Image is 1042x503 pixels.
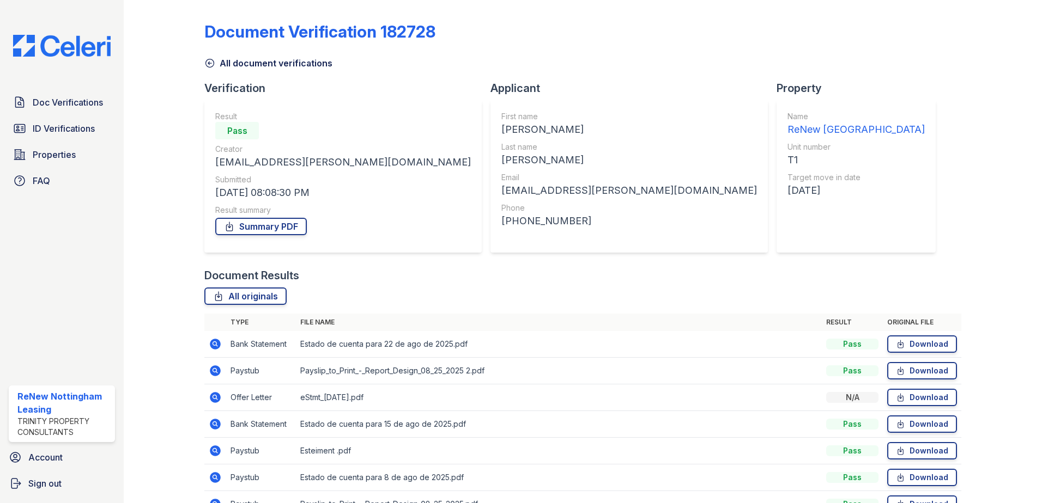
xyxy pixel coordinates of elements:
[296,464,822,491] td: Estado de cuenta para 8 de ago de 2025.pdf
[215,205,471,216] div: Result summary
[296,358,822,384] td: Payslip_to_Print_-_Report_Design_08_25_2025 2.pdf
[887,442,957,459] a: Download
[787,111,925,122] div: Name
[33,122,95,135] span: ID Verifications
[33,148,76,161] span: Properties
[501,203,757,213] div: Phone
[215,185,471,200] div: [DATE] 08:08:30 PM
[826,365,879,376] div: Pass
[887,415,957,433] a: Download
[787,172,925,183] div: Target move in date
[501,213,757,229] div: [PHONE_NUMBER]
[204,268,299,283] div: Document Results
[204,287,287,305] a: All originals
[787,142,925,152] div: Unit number
[787,183,925,198] div: [DATE]
[226,438,296,464] td: Paystub
[226,411,296,438] td: Bank Statement
[787,152,925,168] div: T1
[501,122,757,137] div: [PERSON_NAME]
[501,172,757,183] div: Email
[215,174,471,185] div: Submitted
[826,445,879,456] div: Pass
[226,464,296,491] td: Paystub
[296,384,822,411] td: eStmt_[DATE].pdf
[296,411,822,438] td: Estado de cuenta para 15 de ago de 2025.pdf
[215,122,259,139] div: Pass
[887,335,957,353] a: Download
[33,174,50,187] span: FAQ
[226,384,296,411] td: Offer Letter
[4,473,119,494] a: Sign out
[17,390,111,416] div: ReNew Nottingham Leasing
[887,362,957,379] a: Download
[826,419,879,430] div: Pass
[887,389,957,406] a: Download
[215,218,307,235] a: Summary PDF
[28,477,62,490] span: Sign out
[490,81,777,96] div: Applicant
[33,96,103,109] span: Doc Verifications
[4,446,119,468] a: Account
[226,314,296,331] th: Type
[204,22,435,41] div: Document Verification 182728
[501,142,757,152] div: Last name
[204,57,332,70] a: All document verifications
[883,314,961,331] th: Original file
[28,451,63,464] span: Account
[4,35,119,57] img: CE_Logo_Blue-a8612792a0a2168367f1c8372b55b34899dd931a85d93a1a3d3e32e68fde9ad4.png
[501,152,757,168] div: [PERSON_NAME]
[9,118,115,139] a: ID Verifications
[204,81,490,96] div: Verification
[777,81,944,96] div: Property
[215,111,471,122] div: Result
[226,331,296,358] td: Bank Statement
[826,339,879,349] div: Pass
[501,183,757,198] div: [EMAIL_ADDRESS][PERSON_NAME][DOMAIN_NAME]
[17,416,111,438] div: Trinity Property Consultants
[826,392,879,403] div: N/A
[296,314,822,331] th: File name
[887,469,957,486] a: Download
[826,472,879,483] div: Pass
[787,111,925,137] a: Name ReNew [GEOGRAPHIC_DATA]
[9,91,115,113] a: Doc Verifications
[226,358,296,384] td: Paystub
[787,122,925,137] div: ReNew [GEOGRAPHIC_DATA]
[501,111,757,122] div: First name
[9,144,115,165] a: Properties
[822,314,883,331] th: Result
[215,155,471,170] div: [EMAIL_ADDRESS][PERSON_NAME][DOMAIN_NAME]
[9,170,115,192] a: FAQ
[296,438,822,464] td: Esteiment .pdf
[296,331,822,358] td: Estado de cuenta para 22 de ago de 2025.pdf
[215,144,471,155] div: Creator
